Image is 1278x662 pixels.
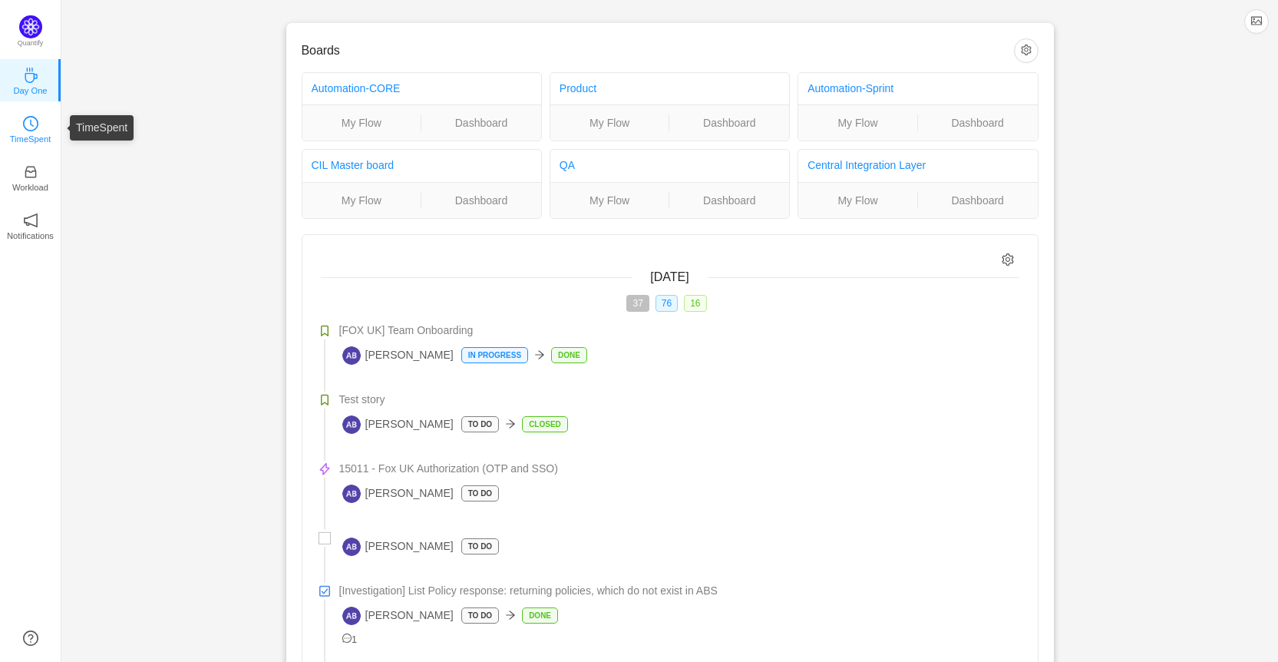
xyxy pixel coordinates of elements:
[339,323,1019,339] a: [FOX UK] Team Onboarding
[342,415,361,434] img: AB
[342,607,361,625] img: AB
[339,392,1019,408] a: Test story
[342,415,454,434] span: [PERSON_NAME]
[23,164,38,180] i: icon: inbox
[10,132,51,146] p: TimeSpent
[7,229,54,243] p: Notifications
[462,608,498,623] p: To Do
[421,192,541,209] a: Dashboard
[342,346,454,365] span: [PERSON_NAME]
[339,583,718,599] span: [Investigation] List Policy response: returning policies, which do not exist in ABS
[684,295,706,312] span: 16
[339,323,474,339] span: [FOX UK] Team Onboarding
[534,349,545,360] i: icon: arrow-right
[523,417,567,432] p: Closed
[798,192,917,209] a: My Flow
[312,82,401,94] a: Automation-CORE
[23,72,38,88] a: icon: coffeeDay One
[669,192,789,209] a: Dashboard
[650,270,689,283] span: [DATE]
[18,38,44,49] p: Quantify
[560,82,596,94] a: Product
[918,192,1038,209] a: Dashboard
[462,486,498,501] p: To Do
[342,607,454,625] span: [PERSON_NAME]
[342,485,361,503] img: AB
[505,419,516,429] i: icon: arrow-right
[23,631,38,646] a: icon: question-circle
[23,217,38,233] a: icon: notificationNotifications
[339,583,1019,599] a: [Investigation] List Policy response: returning policies, which do not exist in ABS
[550,114,669,131] a: My Flow
[462,539,498,554] p: To Do
[342,346,361,365] img: AB
[13,84,47,98] p: Day One
[339,461,1019,477] a: 15011 - Fox UK Authorization (OTP and SSO)
[23,169,38,184] a: icon: inboxWorkload
[798,114,917,131] a: My Flow
[807,82,893,94] a: Automation-Sprint
[302,192,421,209] a: My Flow
[523,608,557,623] p: Done
[1002,253,1015,266] i: icon: setting
[505,610,516,621] i: icon: arrow-right
[462,348,527,362] p: In Progress
[1014,38,1039,63] button: icon: setting
[302,114,421,131] a: My Flow
[626,295,649,312] span: 37
[342,634,352,644] i: icon: message
[342,538,454,556] span: [PERSON_NAME]
[342,634,358,645] span: 1
[342,485,454,503] span: [PERSON_NAME]
[560,159,575,171] a: QA
[302,43,1014,58] h3: Boards
[656,295,678,312] span: 76
[462,417,498,432] p: To Do
[339,461,558,477] span: 15011 - Fox UK Authorization (OTP and SSO)
[918,114,1038,131] a: Dashboard
[550,192,669,209] a: My Flow
[339,392,385,408] span: Test story
[552,348,586,362] p: Done
[12,180,48,194] p: Workload
[342,538,361,556] img: AB
[23,213,38,228] i: icon: notification
[312,159,395,171] a: CIL Master board
[23,68,38,83] i: icon: coffee
[1244,9,1269,34] button: icon: picture
[23,116,38,131] i: icon: clock-circle
[807,159,926,171] a: Central Integration Layer
[421,114,541,131] a: Dashboard
[669,114,789,131] a: Dashboard
[19,15,42,38] img: Quantify
[23,121,38,136] a: icon: clock-circleTimeSpent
